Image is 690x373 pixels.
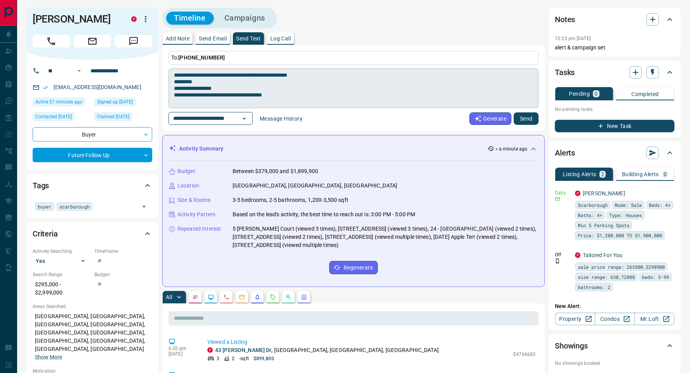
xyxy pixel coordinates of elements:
a: 43 [PERSON_NAME] Dr [215,347,272,353]
p: Completed [631,91,659,97]
p: Activity Pattern [177,210,216,219]
div: Showings [555,336,674,355]
div: Wed Aug 13 2025 [33,98,90,109]
p: Building Alerts [622,172,659,177]
h2: Showings [555,340,588,352]
span: bathrooms: 2 [578,283,610,291]
p: Budget [177,167,195,175]
button: Timeline [166,12,214,25]
a: Property [555,313,595,325]
p: , [GEOGRAPHIC_DATA], [GEOGRAPHIC_DATA], [GEOGRAPHIC_DATA] [215,346,439,354]
button: Campaigns [217,12,273,25]
h2: Tasks [555,66,575,79]
p: 3-5 bedrooms, 2-5 bathrooms, 1,200-3,500 sqft [233,196,348,204]
p: Actively Searching: [33,248,90,255]
p: 0 [664,172,667,177]
span: buyer [38,203,52,210]
button: Regenerate [329,261,378,274]
h2: Notes [555,13,575,26]
button: Open [239,113,250,124]
div: Tue Aug 12 2025 [33,112,90,123]
a: [EMAIL_ADDRESS][DOMAIN_NAME] [54,84,141,90]
div: Notes [555,10,674,29]
p: No showings booked [555,360,674,367]
p: Listing Alerts [563,172,596,177]
a: Tailored For You [583,252,622,258]
span: size range: 630,72088 [578,273,635,281]
h2: Criteria [33,228,58,240]
div: Sat Jul 26 2025 [94,98,152,109]
p: To: [169,51,539,65]
svg: Requests [270,294,276,300]
button: New Task [555,120,674,132]
p: All [166,294,172,300]
p: Log Call [270,36,291,41]
p: < a minute ago [495,145,528,152]
p: $295,000 - $2,999,000 [33,278,90,299]
span: Contacted [DATE] [35,113,72,121]
h1: [PERSON_NAME] [33,13,120,25]
svg: Lead Browsing Activity [208,294,214,300]
p: Send Email [199,36,227,41]
a: Mr.Loft [634,313,674,325]
div: Alerts [555,144,674,162]
p: alert & campaign set [555,44,674,52]
p: Areas Searched: [33,303,152,310]
p: [GEOGRAPHIC_DATA], [GEOGRAPHIC_DATA], [GEOGRAPHIC_DATA], [GEOGRAPHIC_DATA], [GEOGRAPHIC_DATA], [G... [33,310,152,364]
p: E4766683 [513,351,535,358]
button: Send [514,112,539,125]
div: property.ca [575,191,581,196]
h2: Alerts [555,147,575,159]
p: 3 [217,355,219,362]
span: Email [74,35,111,47]
p: Send Text [236,36,261,41]
span: Claimed [DATE] [97,113,129,121]
svg: Calls [223,294,229,300]
svg: Push Notification Only [555,258,560,264]
button: Open [139,201,149,212]
p: Daily [555,189,570,196]
p: Search Range: [33,271,90,278]
span: Price: $1,200,000 TO $1,900,000 [578,231,662,239]
button: Show More [35,353,62,361]
span: Call [33,35,70,47]
span: Scarborough [578,201,608,209]
span: Mode: Sale [615,201,642,209]
p: Add Note [166,36,189,41]
p: 12:22 pm [DATE] [555,36,591,41]
button: Message History [255,112,307,125]
p: No pending tasks [555,103,674,115]
div: property.ca [131,16,137,22]
a: [PERSON_NAME] [583,190,625,196]
div: Sun Jul 27 2025 [94,112,152,123]
button: Open [75,66,84,75]
span: Baths: 4+ [578,211,602,219]
p: Pending [569,91,590,96]
p: New Alert: [555,302,674,310]
div: Future Follow Up [33,148,152,162]
span: Message [115,35,152,47]
p: Between $379,000 and $1,899,900 [233,167,318,175]
p: - sqft [239,355,249,362]
span: Beds: 4+ [649,201,671,209]
p: 0 [594,91,598,96]
p: Timeframe: [94,248,152,255]
div: Buyer [33,127,152,142]
div: Tasks [555,63,674,82]
svg: Email Verified [43,85,48,90]
p: Location [177,182,199,190]
span: Min 5 Parking Spots [578,221,629,229]
p: [GEOGRAPHIC_DATA], [GEOGRAPHIC_DATA], [GEOGRAPHIC_DATA] [233,182,397,190]
button: Generate [469,112,511,125]
p: Size & Rooms [177,196,211,204]
div: property.ca [575,252,581,258]
p: Budget: [94,271,152,278]
p: [DATE] [169,351,196,357]
span: sale price range: 265500,3298900 [578,263,665,271]
span: Signed up [DATE] [97,98,133,106]
svg: Email [555,196,560,202]
h2: Tags [33,179,49,192]
p: 2 [601,172,604,177]
svg: Emails [239,294,245,300]
svg: Listing Alerts [254,294,261,300]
